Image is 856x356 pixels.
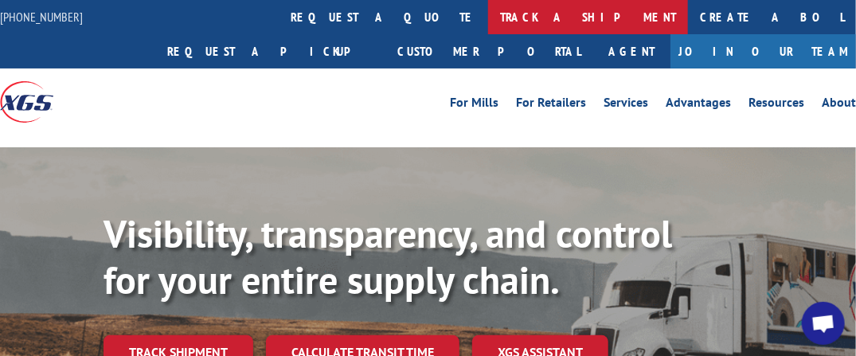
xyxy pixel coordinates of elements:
a: Join Our Team [670,34,856,68]
a: About [822,96,856,114]
div: Open chat [802,302,845,345]
a: For Mills [450,96,498,114]
a: Request a pickup [155,34,385,68]
a: Services [604,96,648,114]
a: For Retailers [516,96,586,114]
a: Advantages [666,96,731,114]
a: Customer Portal [385,34,592,68]
a: Agent [592,34,670,68]
b: Visibility, transparency, and control for your entire supply chain. [104,209,672,304]
a: Resources [749,96,804,114]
